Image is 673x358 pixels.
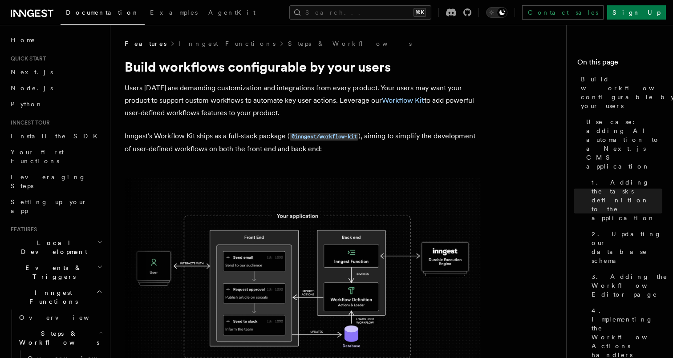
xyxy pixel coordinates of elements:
[7,235,105,260] button: Local Development
[592,178,662,222] span: 1. Adding the tasks definition to the application
[11,36,36,44] span: Home
[125,59,481,75] h1: Build workflows configurable by your users
[125,39,166,48] span: Features
[290,132,358,140] a: @inngest/workflow-kit
[11,68,53,76] span: Next.js
[577,57,662,71] h4: On this page
[7,238,97,256] span: Local Development
[11,101,43,108] span: Python
[11,84,53,92] span: Node.js
[290,133,358,141] code: @inngest/workflow-kit
[7,32,105,48] a: Home
[7,285,105,310] button: Inngest Functions
[7,119,50,126] span: Inngest tour
[7,128,105,144] a: Install the SDK
[7,288,96,306] span: Inngest Functions
[7,80,105,96] a: Node.js
[588,269,662,302] a: 3. Adding the Workflow Editor page
[7,194,105,219] a: Setting up your app
[592,229,662,265] span: 2. Updating our database schema
[7,169,105,194] a: Leveraging Steps
[150,9,198,16] span: Examples
[588,226,662,269] a: 2. Updating our database schema
[414,8,426,17] kbd: ⌘K
[16,310,105,326] a: Overview
[16,326,105,350] button: Steps & Workflows
[208,9,255,16] span: AgentKit
[583,114,662,174] a: Use case: adding AI automation to a Next.js CMS application
[522,5,604,20] a: Contact sales
[11,198,87,214] span: Setting up your app
[586,117,662,171] span: Use case: adding AI automation to a Next.js CMS application
[7,144,105,169] a: Your first Functions
[607,5,666,20] a: Sign Up
[11,173,86,189] span: Leveraging Steps
[11,149,64,165] span: Your first Functions
[11,133,103,140] span: Install the SDK
[19,314,111,321] span: Overview
[7,96,105,112] a: Python
[66,9,139,16] span: Documentation
[125,130,481,155] p: Inngest's Workflow Kit ships as a full-stack package ( ), aiming to simplify the development of u...
[145,3,203,24] a: Examples
[7,263,97,281] span: Events & Triggers
[7,55,46,62] span: Quick start
[7,260,105,285] button: Events & Triggers
[125,82,481,119] p: Users [DATE] are demanding customization and integrations from every product. Your users may want...
[577,71,662,114] a: Build workflows configurable by your users
[179,39,276,48] a: Inngest Functions
[588,174,662,226] a: 1. Adding the tasks definition to the application
[61,3,145,25] a: Documentation
[7,226,37,233] span: Features
[16,329,99,347] span: Steps & Workflows
[203,3,261,24] a: AgentKit
[7,64,105,80] a: Next.js
[592,272,669,299] span: 3. Adding the Workflow Editor page
[288,39,412,48] a: Steps & Workflows
[289,5,431,20] button: Search...⌘K
[382,96,424,105] a: Workflow Kit
[486,7,507,18] button: Toggle dark mode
